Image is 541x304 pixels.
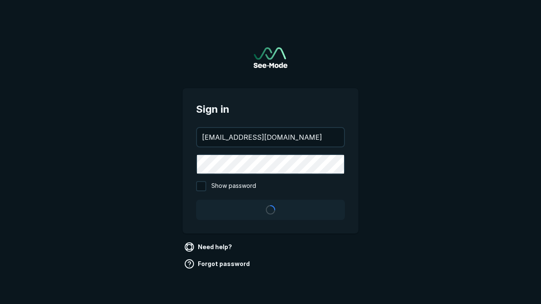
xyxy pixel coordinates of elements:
input: your@email.com [197,128,344,147]
a: Go to sign in [254,47,287,68]
a: Forgot password [183,257,253,271]
a: Need help? [183,240,235,254]
span: Sign in [196,102,345,117]
span: Show password [211,181,256,191]
img: See-Mode Logo [254,47,287,68]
